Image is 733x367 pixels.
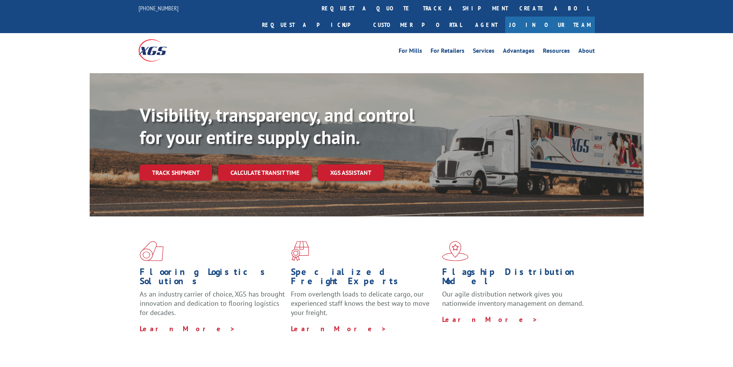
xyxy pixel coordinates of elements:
a: [PHONE_NUMBER] [139,4,179,12]
a: For Mills [399,48,422,56]
h1: Specialized Freight Experts [291,267,436,290]
a: Services [473,48,494,56]
b: Visibility, transparency, and control for your entire supply chain. [140,103,414,149]
a: Learn More > [140,324,235,333]
a: For Retailers [431,48,464,56]
a: Advantages [503,48,534,56]
a: Learn More > [442,315,538,324]
a: Agent [468,17,505,33]
a: About [578,48,595,56]
a: Resources [543,48,570,56]
a: Calculate transit time [218,164,312,181]
a: Request a pickup [256,17,367,33]
span: As an industry carrier of choice, XGS has brought innovation and dedication to flooring logistics... [140,290,285,317]
a: Join Our Team [505,17,595,33]
img: xgs-icon-focused-on-flooring-red [291,241,309,261]
img: xgs-icon-total-supply-chain-intelligence-red [140,241,164,261]
span: Our agile distribution network gives you nationwide inventory management on demand. [442,290,584,308]
a: Track shipment [140,164,212,181]
h1: Flagship Distribution Model [442,267,588,290]
h1: Flooring Logistics Solutions [140,267,285,290]
p: From overlength loads to delicate cargo, our experienced staff knows the best way to move your fr... [291,290,436,324]
img: xgs-icon-flagship-distribution-model-red [442,241,469,261]
a: Learn More > [291,324,387,333]
a: Customer Portal [367,17,468,33]
a: XGS ASSISTANT [318,164,384,181]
